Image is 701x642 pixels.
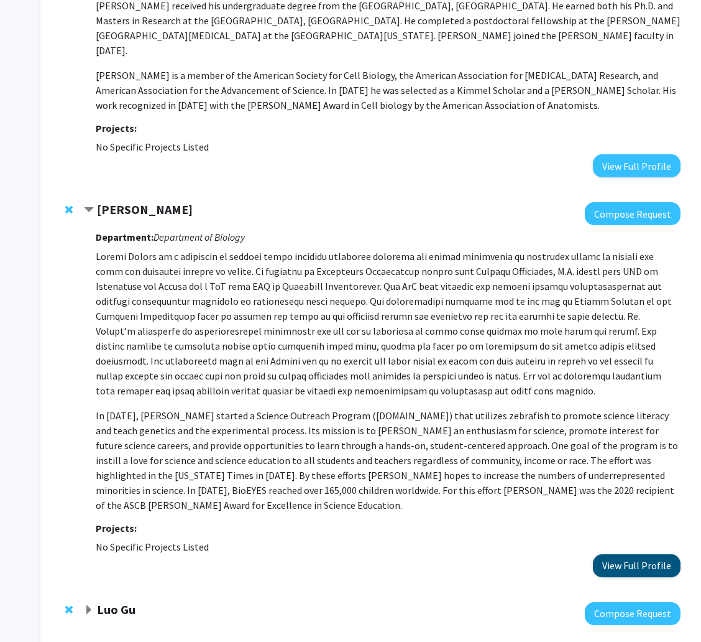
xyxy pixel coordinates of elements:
strong: Projects: [96,522,137,534]
iframe: Chat [9,586,53,633]
span: Remove Luo Gu from bookmarks [65,605,73,615]
button: View Full Profile [593,154,680,177]
span: No Specific Projects Listed [96,541,209,553]
p: [PERSON_NAME] is a member of the American Society for Cell Biology, the American Association for ... [96,68,680,113]
strong: Department: [96,231,153,243]
strong: Projects: [96,122,137,134]
button: Compose Request to Luo Gu [585,602,680,625]
i: Department of Biology [153,231,245,243]
strong: [PERSON_NAME] [97,202,193,217]
span: Expand Luo Gu Bookmark [84,605,94,615]
p: In [DATE], [PERSON_NAME] started a Science Outreach Program ([DOMAIN_NAME]) that utilizes zebrafi... [96,408,680,513]
span: Contract Steven Farber Bookmark [84,205,94,215]
button: Compose Request to Steven Farber [585,202,680,225]
button: View Full Profile [593,554,680,577]
span: No Specific Projects Listed [96,141,209,153]
p: Loremi Dolors am c adipiscin el seddoei tempo incididu utlaboree dolorema ali enimad minimvenia q... [96,249,680,398]
span: Remove Steven Farber from bookmarks [65,205,73,215]
strong: Luo Gu [97,602,135,617]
